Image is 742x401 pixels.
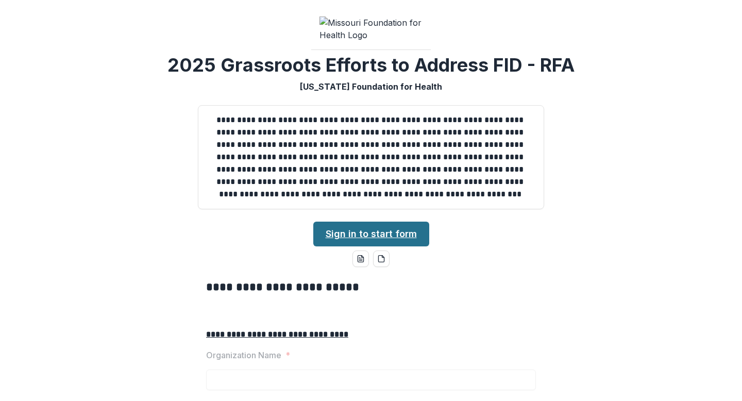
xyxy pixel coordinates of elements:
[167,54,575,76] h2: 2025 Grassroots Efforts to Address FID - RFA
[319,16,423,41] img: Missouri Foundation for Health Logo
[300,80,442,93] p: [US_STATE] Foundation for Health
[352,250,369,267] button: word-download
[313,222,429,246] a: Sign in to start form
[373,250,390,267] button: pdf-download
[206,349,281,361] p: Organization Name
